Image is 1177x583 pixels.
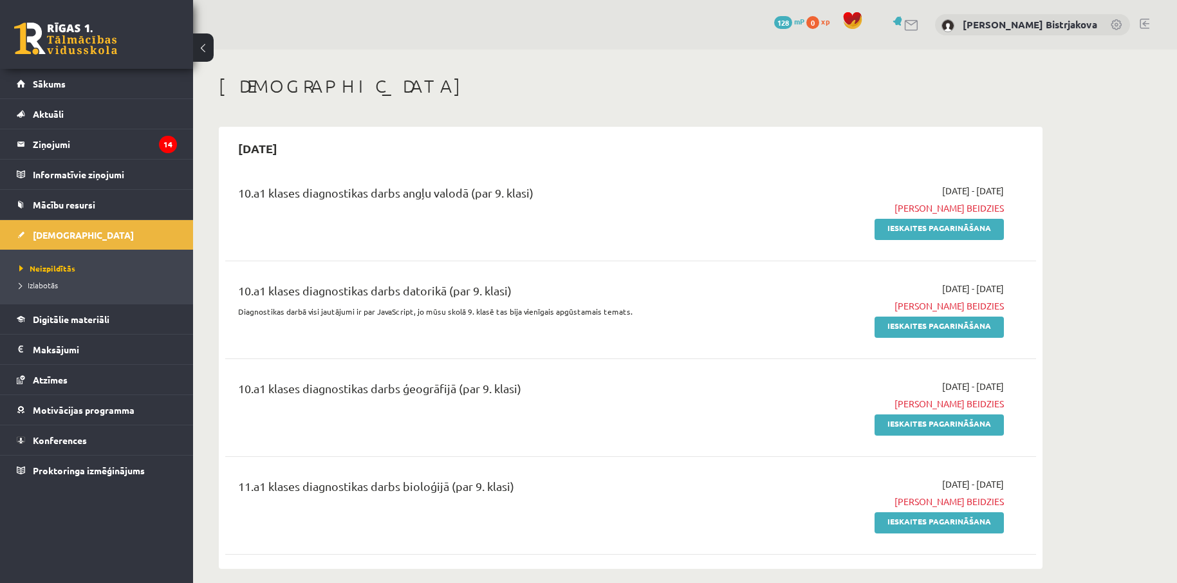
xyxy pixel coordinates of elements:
[33,335,177,364] legend: Maksājumi
[17,99,177,129] a: Aktuāli
[238,282,742,306] div: 10.a1 klases diagnostikas darbs datorikā (par 9. klasi)
[159,136,177,153] i: 14
[942,380,1004,393] span: [DATE] - [DATE]
[17,365,177,394] a: Atzīmes
[17,190,177,219] a: Mācību resursi
[33,78,66,89] span: Sākums
[33,465,145,476] span: Proktoringa izmēģinājums
[794,16,804,26] span: mP
[17,220,177,250] a: [DEMOGRAPHIC_DATA]
[33,129,177,159] legend: Ziņojumi
[19,280,58,290] span: Izlabotās
[761,201,1004,215] span: [PERSON_NAME] beidzies
[17,425,177,455] a: Konferences
[875,512,1004,533] a: Ieskaites pagarināšana
[225,133,290,163] h2: [DATE]
[238,306,742,317] p: Diagnostikas darbā visi jautājumi ir par JavaScript, jo mūsu skolā 9. klasē tas bija vienīgais ap...
[17,129,177,159] a: Ziņojumi14
[238,380,742,403] div: 10.a1 klases diagnostikas darbs ģeogrāfijā (par 9. klasi)
[33,199,95,210] span: Mācību resursi
[821,16,829,26] span: xp
[19,263,180,274] a: Neizpildītās
[33,108,64,120] span: Aktuāli
[942,477,1004,491] span: [DATE] - [DATE]
[774,16,804,26] a: 128 mP
[33,434,87,446] span: Konferences
[19,263,75,273] span: Neizpildītās
[875,317,1004,338] a: Ieskaites pagarināšana
[219,75,1043,97] h1: [DEMOGRAPHIC_DATA]
[14,23,117,55] a: Rīgas 1. Tālmācības vidusskola
[19,279,180,291] a: Izlabotās
[17,456,177,485] a: Proktoringa izmēģinājums
[17,160,177,189] a: Informatīvie ziņojumi
[875,414,1004,436] a: Ieskaites pagarināšana
[238,184,742,208] div: 10.a1 klases diagnostikas darbs angļu valodā (par 9. klasi)
[33,229,134,241] span: [DEMOGRAPHIC_DATA]
[761,495,1004,508] span: [PERSON_NAME] beidzies
[33,374,68,385] span: Atzīmes
[875,219,1004,240] a: Ieskaites pagarināšana
[774,16,792,29] span: 128
[17,69,177,98] a: Sākums
[806,16,836,26] a: 0 xp
[33,404,134,416] span: Motivācijas programma
[806,16,819,29] span: 0
[942,184,1004,198] span: [DATE] - [DATE]
[17,395,177,425] a: Motivācijas programma
[33,313,109,325] span: Digitālie materiāli
[963,18,1097,31] a: [PERSON_NAME] Bistrjakova
[17,304,177,334] a: Digitālie materiāli
[942,282,1004,295] span: [DATE] - [DATE]
[33,160,177,189] legend: Informatīvie ziņojumi
[238,477,742,501] div: 11.a1 klases diagnostikas darbs bioloģijā (par 9. klasi)
[761,299,1004,313] span: [PERSON_NAME] beidzies
[941,19,954,32] img: Diāna Bistrjakova
[17,335,177,364] a: Maksājumi
[761,397,1004,411] span: [PERSON_NAME] beidzies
